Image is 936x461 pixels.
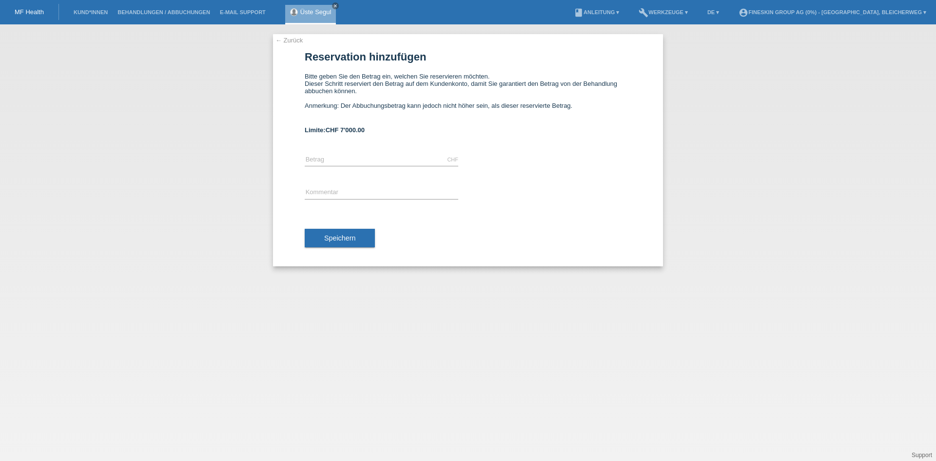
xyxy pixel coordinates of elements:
[912,452,932,459] a: Support
[275,37,303,44] a: ← Zurück
[332,2,339,9] a: close
[305,126,365,134] b: Limite:
[639,8,648,18] i: build
[305,229,375,247] button: Speichern
[702,9,724,15] a: DE ▾
[113,9,215,15] a: Behandlungen / Abbuchungen
[305,73,631,117] div: Bitte geben Sie den Betrag ein, welchen Sie reservieren möchten. Dieser Schritt reserviert den Be...
[734,9,931,15] a: account_circleFineSkin Group AG (0%) - [GEOGRAPHIC_DATA], Bleicherweg ▾
[569,9,624,15] a: bookAnleitung ▾
[326,126,365,134] span: CHF 7'000.00
[333,3,338,8] i: close
[324,234,355,242] span: Speichern
[300,8,331,16] a: Üste Segul
[574,8,584,18] i: book
[447,157,458,162] div: CHF
[15,8,44,16] a: MF Health
[634,9,693,15] a: buildWerkzeuge ▾
[305,51,631,63] h1: Reservation hinzufügen
[739,8,748,18] i: account_circle
[69,9,113,15] a: Kund*innen
[215,9,271,15] a: E-Mail Support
